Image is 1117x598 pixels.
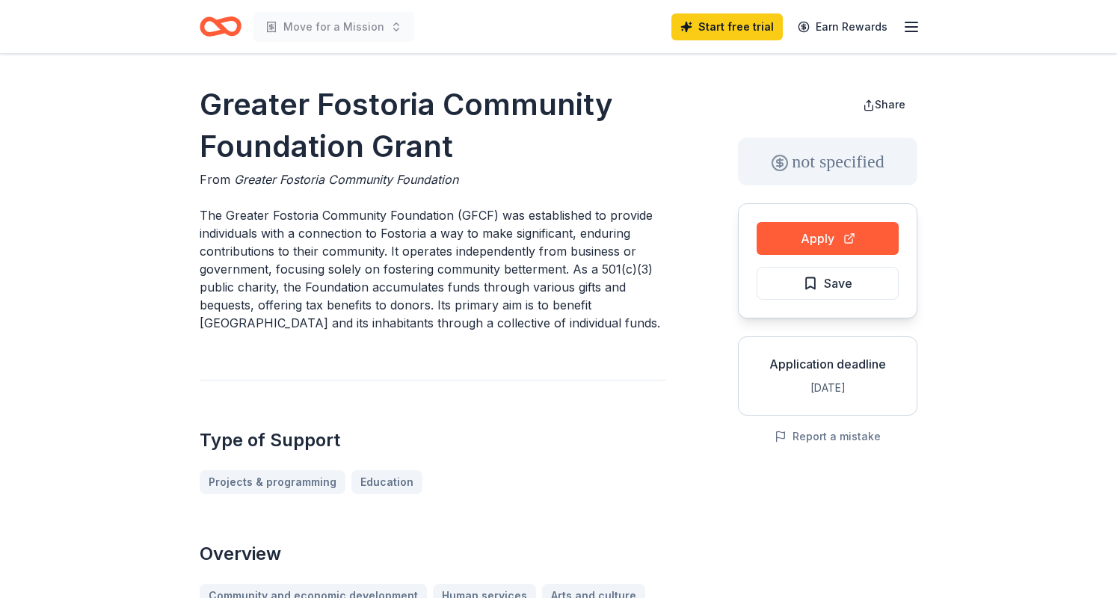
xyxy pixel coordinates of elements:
[757,222,899,255] button: Apply
[824,274,852,293] span: Save
[200,428,666,452] h2: Type of Support
[253,12,414,42] button: Move for a Mission
[671,13,783,40] a: Start free trial
[200,84,666,167] h1: Greater Fostoria Community Foundation Grant
[200,542,666,566] h2: Overview
[200,9,241,44] a: Home
[283,18,384,36] span: Move for a Mission
[757,267,899,300] button: Save
[200,206,666,332] p: The Greater Fostoria Community Foundation (GFCF) was established to provide individuals with a co...
[200,470,345,494] a: Projects & programming
[851,90,917,120] button: Share
[751,355,905,373] div: Application deadline
[234,172,458,187] span: Greater Fostoria Community Foundation
[775,428,881,446] button: Report a mistake
[200,170,666,188] div: From
[751,379,905,397] div: [DATE]
[351,470,422,494] a: Education
[789,13,896,40] a: Earn Rewards
[738,138,917,185] div: not specified
[875,98,905,111] span: Share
